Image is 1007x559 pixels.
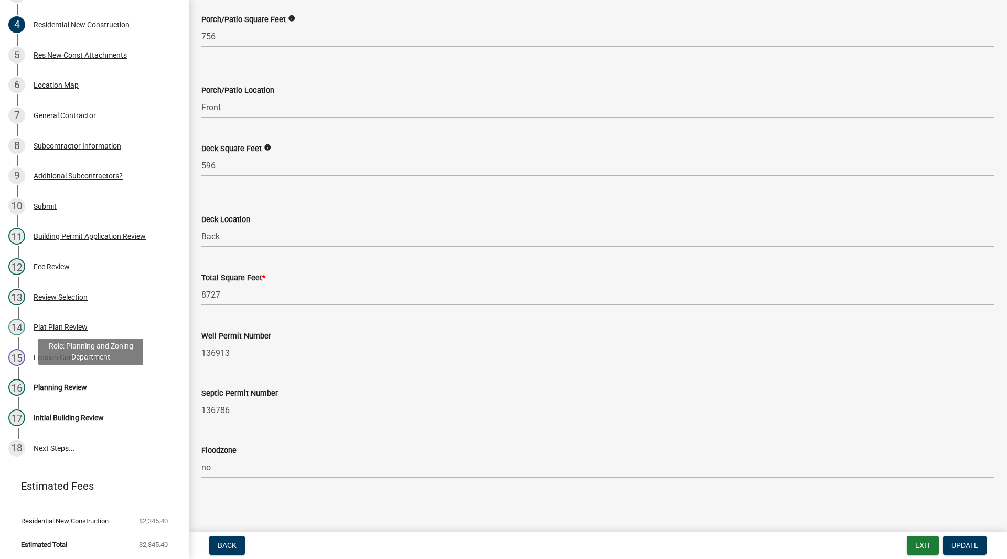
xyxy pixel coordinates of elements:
[34,51,127,59] div: Res New Const Attachments
[209,536,245,555] button: Back
[34,112,96,119] div: General Contractor
[201,447,237,455] label: Floodzone
[34,233,146,240] div: Building Permit Application Review
[201,333,271,340] label: Well Permit Number
[8,138,25,154] div: 8
[201,87,274,94] label: Porch/Patio Location
[8,440,25,457] div: 18
[8,16,25,33] div: 4
[8,228,25,245] div: 11
[8,77,25,93] div: 6
[201,145,262,153] label: Deck Square Feet
[8,409,25,426] div: 17
[38,339,143,365] div: Role: Planning and Zoning Department
[8,476,172,497] a: Estimated Fees
[201,16,286,24] label: Porch/Patio Square Feet
[34,414,104,421] div: Initial Building Review
[34,21,130,28] div: Residential New Construction
[34,384,87,391] div: Planning Review
[8,319,25,335] div: 14
[264,144,271,151] i: info
[34,142,121,150] div: Subcontractor Information
[288,15,295,22] i: info
[34,81,79,89] div: Location Map
[943,536,987,555] button: Update
[907,536,939,555] button: Exit
[8,167,25,184] div: 9
[34,203,57,210] div: Submit
[201,275,265,282] label: Total Square Feet
[34,323,88,331] div: Plat Plan Review
[139,518,168,524] span: $2,345.40
[21,541,67,548] span: Estimated Total
[8,198,25,215] div: 10
[8,47,25,64] div: 5
[34,172,123,180] div: Additional Subcontractors?
[218,541,237,550] span: Back
[201,216,250,224] label: Deck Location
[8,258,25,275] div: 12
[34,354,109,361] div: Erosion Control Review
[951,541,978,550] span: Update
[201,390,278,397] label: Septic Permit Number
[8,349,25,366] div: 15
[21,518,109,524] span: Residential New Construction
[139,541,168,548] span: $2,345.40
[34,293,88,301] div: Review Selection
[8,379,25,396] div: 16
[34,263,70,270] div: Fee Review
[8,289,25,305] div: 13
[8,107,25,124] div: 7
